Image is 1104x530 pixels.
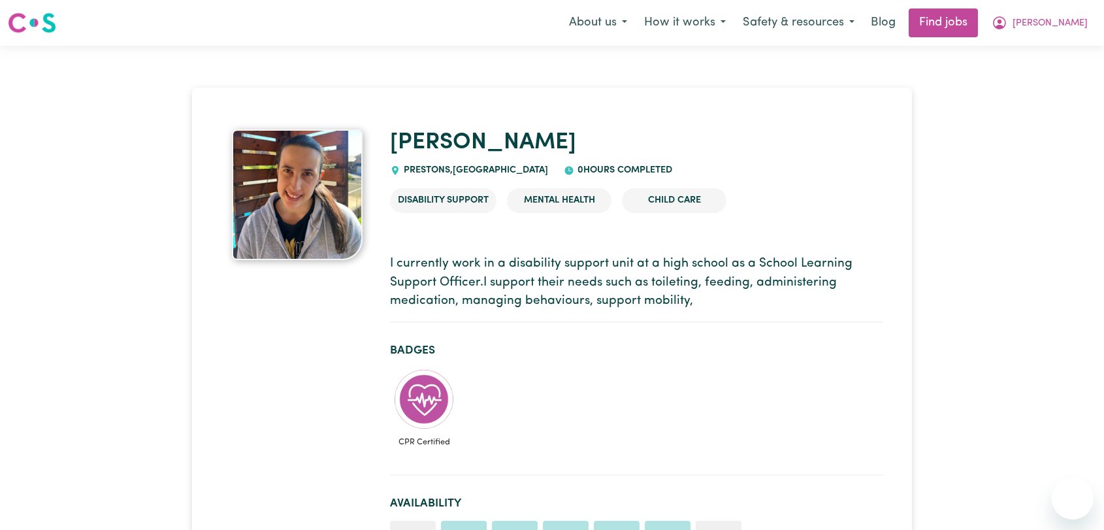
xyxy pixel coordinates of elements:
img: Care and support worker has completed CPR Certification [393,368,455,431]
h2: Badges [390,344,883,357]
li: Child care [622,188,726,213]
button: How it works [636,9,734,37]
span: [PERSON_NAME] [1013,16,1088,31]
span: PRESTONS , [GEOGRAPHIC_DATA] [400,165,548,175]
iframe: Button to launch messaging window [1052,478,1094,520]
a: [PERSON_NAME] [390,131,576,154]
p: I currently work in a disability support unit at a high school as a School Learning Support Offic... [390,255,883,311]
a: Careseekers logo [8,8,56,38]
span: 0 hours completed [574,165,672,175]
button: Safety & resources [734,9,863,37]
span: CPR Certified [390,431,458,454]
img: Careseekers logo [8,11,56,35]
li: Mental Health [507,188,611,213]
button: About us [560,9,636,37]
h2: Availability [390,497,883,510]
button: My Account [983,9,1096,37]
img: Domenica [232,129,363,260]
a: Domenica 's profile picture' [221,129,375,260]
a: Blog [863,8,903,37]
a: Find jobs [909,8,978,37]
li: Disability Support [390,188,496,213]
